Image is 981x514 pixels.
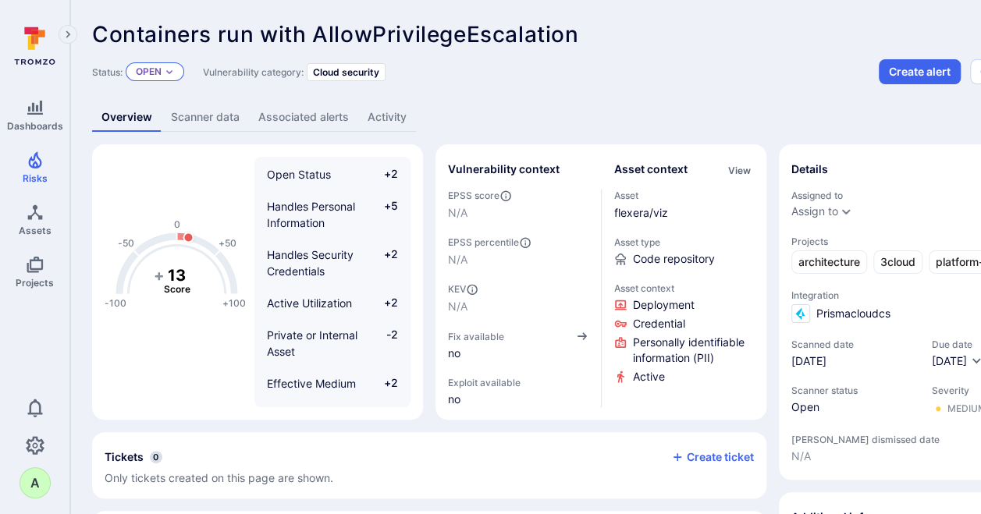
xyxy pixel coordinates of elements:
button: A [20,467,51,498]
span: Exploit available [448,377,521,388]
button: Expand dropdown [840,205,852,218]
a: flexera/viz [614,206,668,219]
button: Create ticket [671,450,754,464]
section: tickets card [92,432,766,498]
span: Code repository [633,251,715,267]
text: Score [164,283,190,295]
span: Handles Security Credentials [267,248,354,278]
div: Cloud security [307,63,386,81]
span: Projects [16,277,54,289]
span: Click to view evidence [633,297,695,313]
a: Scanner data [162,103,249,132]
span: Containers run with AllowPrivilegeEscalation [92,21,578,48]
a: Overview [92,103,162,132]
span: EPSS score [448,190,588,202]
tspan: 13 [168,265,186,284]
h2: Asset context [614,161,688,177]
tspan: + [154,265,165,284]
span: Open Status [267,168,331,181]
a: architecture [791,250,867,274]
a: Associated alerts [249,103,358,132]
h2: Details [791,161,828,177]
button: Expand dropdown [165,67,174,76]
div: Click to view all asset context details [725,161,754,178]
span: no [448,346,588,361]
span: Effective Medium [267,377,356,390]
text: -100 [105,297,126,309]
span: N/A [448,205,588,221]
span: [DATE] [932,354,967,367]
text: +100 [222,297,246,309]
button: Assign to [791,205,838,218]
span: architecture [798,254,860,270]
span: Asset context [614,282,755,294]
span: Click to view evidence [633,335,755,366]
span: Open [791,399,916,415]
span: Private or Internal Asset [267,328,357,358]
button: Expand navigation menu [59,25,77,44]
span: Asset type [614,236,755,248]
span: Risks [23,172,48,184]
div: Collapse [92,432,766,498]
div: andras.nemes@snowsoftware.com [20,467,51,498]
span: Click to view evidence [633,316,685,331]
span: +2 [368,295,398,311]
span: Scanner status [791,385,916,396]
span: Status: [92,66,123,78]
a: Activity [358,103,416,132]
span: +2 [368,375,398,392]
span: Asset [614,190,755,201]
i: Expand navigation menu [62,28,73,41]
span: +2 [368,166,398,183]
span: Assets [19,225,52,236]
span: Fix available [448,331,504,342]
span: N/A [448,299,588,314]
text: +50 [219,237,236,249]
span: +5 [368,198,398,231]
span: +2 [368,246,398,279]
text: -50 [118,237,134,249]
span: 3cloud [880,254,915,270]
button: Create alert [879,59,961,84]
span: Prismacloudcs [816,306,890,321]
h2: Tickets [105,449,144,465]
span: Dashboards [7,120,63,132]
span: Handles Personal Information [267,200,355,229]
span: no [448,392,588,407]
button: Open [136,66,162,78]
h2: Vulnerability context [448,161,560,177]
a: 3cloud [873,250,922,274]
span: EPSS percentile [448,236,588,249]
button: View [725,165,754,176]
span: Only tickets created on this page are shown. [105,471,333,484]
text: 0 [174,218,180,229]
span: Scanned date [791,339,916,350]
span: Active Utilization [267,296,352,310]
span: N/A [448,252,588,268]
span: Click to view evidence [633,369,665,385]
span: Vulnerability category: [203,66,304,78]
span: -2 [368,327,398,360]
g: The vulnerability score is based on the parameters defined in the settings [146,265,208,295]
span: 0 [150,451,162,463]
span: KEV [448,283,588,296]
span: [DATE] [791,353,916,369]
